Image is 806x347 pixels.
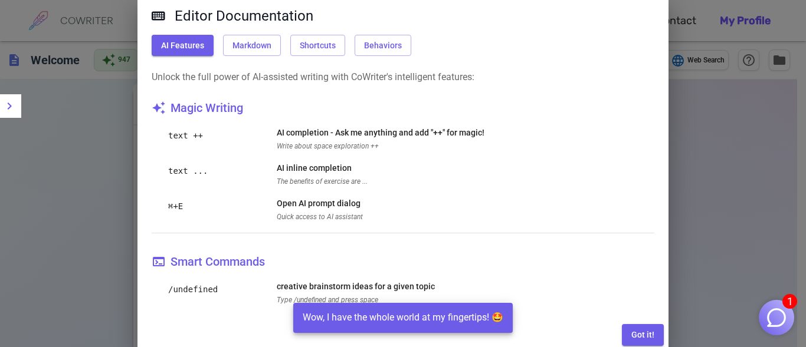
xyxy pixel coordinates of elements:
button: Shortcuts [290,35,345,57]
p: Open AI prompt dialog [277,197,654,209]
span: Write about space exploration ++ [277,141,654,153]
h6: Smart Commands [171,252,265,271]
p: ⌘+E [161,198,190,214]
p: text ++ [161,127,210,144]
h5: Editor Documentation [175,6,313,25]
button: Got it! [622,324,664,346]
p: generate a stunning image based on a given prompt [277,316,654,328]
img: Close chat [765,306,788,329]
div: Wow, I have the whole world at my fingertips! 🤩 [303,306,503,329]
span: terminal [152,255,166,269]
button: Markdown [223,35,281,57]
span: 1 [782,294,797,309]
button: AI Features [152,35,214,57]
span: auto_awesome [152,101,166,115]
span: Quick access to AI assistant [277,211,654,223]
p: /undefined [161,281,225,298]
span: Type /undefined and press space [277,295,654,306]
p: creative brainstorm ideas for a given topic [277,280,654,292]
button: Behaviors [355,35,411,57]
p: /undefined [161,316,225,333]
span: The benefits of exercise are ... [277,176,654,188]
h6: Magic Writing [171,98,243,117]
p: text ... [161,163,215,179]
p: AI completion - Ask me anything and add "++" for magic! [277,127,654,138]
p: Unlock the full power of AI-assisted writing with CoWriter's intelligent features: [152,70,654,84]
p: AI inline completion [277,162,654,174]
